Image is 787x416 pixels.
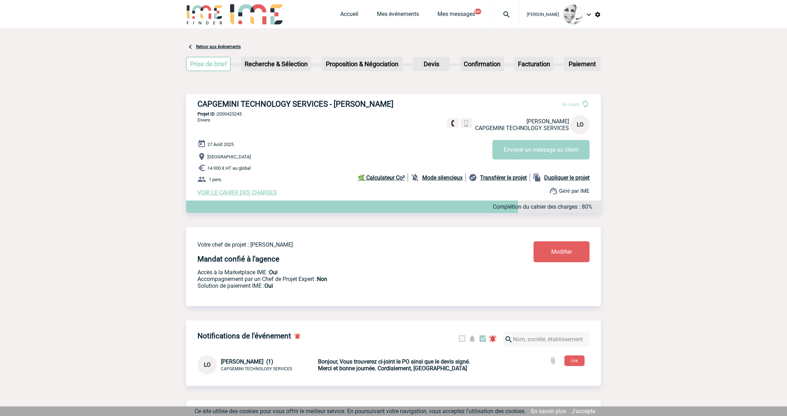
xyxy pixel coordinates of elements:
[197,241,492,248] p: Votre chef de projet : [PERSON_NAME]
[197,361,485,368] a: LO [PERSON_NAME] (1) CAPGEMINI TECHNOLOGY SERVICES Bonjour, Vous trouverez ci-joint le PO ainsi q...
[197,332,291,340] h4: Notifications de l'événement
[571,408,595,415] a: J'accepte
[187,57,230,71] p: Prise de brief
[474,9,481,15] button: 99+
[197,276,492,282] p: Prestation payante
[461,57,503,71] p: Confirmation
[264,282,273,289] b: Oui
[197,355,317,375] div: Conversation privée : Client - Agence
[564,355,585,366] button: Lire
[544,174,590,181] b: Dupliquer le projet
[551,248,572,255] span: Modifier
[197,269,492,276] p: Accès à la Marketplace IME :
[559,357,590,364] a: Lire
[197,189,277,196] a: VOIR LE CAHIER DES CHARGES
[195,408,526,415] span: Ce site utilise des cookies pour vous offrir le meilleur service. En poursuivant votre navigation...
[269,269,278,276] b: Oui
[221,358,273,365] span: [PERSON_NAME] (1)
[450,120,456,127] img: fixe.png
[358,173,408,182] a: 🌿 Calculateur Co²
[340,11,358,21] a: Accueil
[197,282,492,289] p: Conformité aux process achat client, Prise en charge de la facturation, Mutualisation de plusieur...
[463,120,469,127] img: portable.png
[221,366,292,371] span: CAPGEMINI TECHNOLOGY SERVICES
[186,4,223,24] img: IME-Finder
[186,111,601,117] p: 2000425245
[564,57,600,71] p: Paiement
[562,102,580,107] span: En cours
[563,5,583,24] img: 103013-0.jpeg
[377,11,419,21] a: Mes événements
[422,174,463,181] b: Mode silencieux
[196,44,241,49] a: Retour aux événements
[197,255,279,263] h4: Mandat confié à l'agence
[475,125,569,131] span: CAPGEMINI TECHNOLOGY SERVICES
[207,154,251,159] span: [GEOGRAPHIC_DATA]
[197,117,210,123] span: Divers
[317,276,327,282] b: Non
[209,177,222,182] span: 1 pers.
[358,174,405,181] b: 🌿 Calculateur Co²
[559,188,590,194] span: Géré par IME
[577,121,584,128] span: LO
[549,187,558,195] img: support.png
[515,57,553,71] p: Facturation
[197,100,410,108] h3: CAPGEMINI TECHNOLOGY SERVICES - [PERSON_NAME]
[207,142,234,147] span: 27 Août 2025
[527,12,559,17] span: [PERSON_NAME]
[526,118,569,125] span: [PERSON_NAME]
[242,57,311,71] p: Recherche & Sélection
[322,57,402,71] p: Proposition & Négociation
[492,140,590,159] button: Envoyer un message au client
[318,358,470,372] b: Bonjour, Vous trouverez ci-joint le PO ainsi que le devis signé. Merci et bonne journée. Cordiale...
[480,174,527,181] b: Transférer le projet
[414,57,449,71] p: Devis
[531,408,566,415] a: En savoir plus
[437,11,475,21] a: Mes messages
[204,361,211,368] span: LO
[533,173,541,182] img: file_copy-black-24dp.png
[207,165,251,171] span: 14 000 € HT au global
[197,111,217,117] b: Projet ID :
